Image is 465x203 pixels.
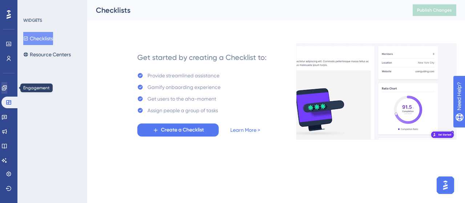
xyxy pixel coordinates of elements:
[161,126,204,134] span: Create a Checklist
[417,7,452,13] span: Publish Changes
[96,5,395,15] div: Checklists
[434,174,456,196] iframe: UserGuiding AI Assistant Launcher
[23,17,42,23] div: WIDGETS
[23,32,53,45] button: Checklists
[296,43,457,140] img: e28e67207451d1beac2d0b01ddd05b56.gif
[17,2,45,11] span: Need Help?
[230,126,260,134] a: Learn More >
[147,106,218,115] div: Assign people a group of tasks
[147,94,216,103] div: Get users to the aha-moment
[137,52,267,62] div: Get started by creating a Checklist to:
[137,123,219,137] button: Create a Checklist
[147,83,221,92] div: Gamify onbaording experience
[23,48,71,61] button: Resource Centers
[413,4,456,16] button: Publish Changes
[147,71,219,80] div: Provide streamlined assistance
